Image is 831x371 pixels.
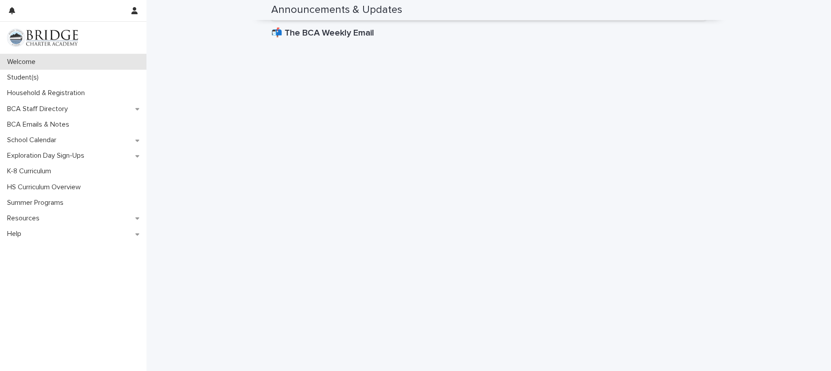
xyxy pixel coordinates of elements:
[4,152,91,160] p: Exploration Day Sign-Ups
[4,183,88,191] p: HS Curriculum Overview
[4,136,63,144] p: School Calendar
[4,230,28,238] p: Help
[4,58,43,66] p: Welcome
[4,89,92,97] p: Household & Registration
[7,29,78,47] img: V1C1m3IdTEidaUdm9Hs0
[4,214,47,223] p: Resources
[4,105,75,113] p: BCA Staff Directory
[271,4,402,16] h2: Announcements & Updates
[271,28,706,38] h1: 📬 The BCA Weekly Email
[4,167,58,176] p: K-8 Curriculum
[4,199,71,207] p: Summer Programs
[4,120,76,129] p: BCA Emails & Notes
[4,73,46,82] p: Student(s)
